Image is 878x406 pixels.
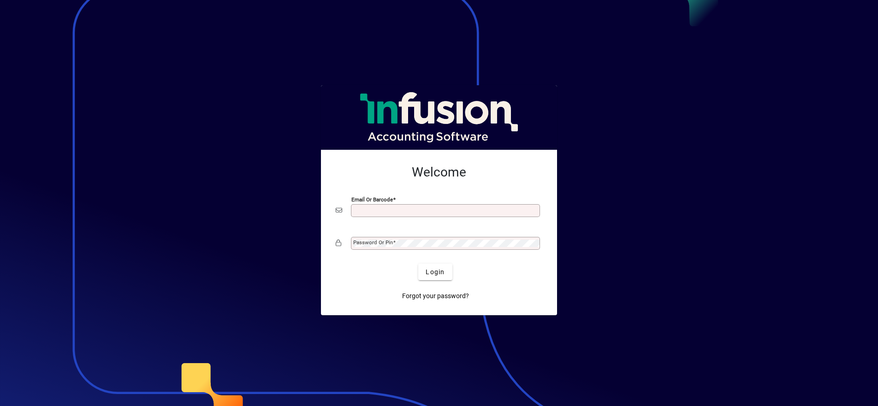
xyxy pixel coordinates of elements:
[426,267,445,277] span: Login
[398,288,473,304] a: Forgot your password?
[353,239,393,246] mat-label: Password or Pin
[402,291,469,301] span: Forgot your password?
[351,196,393,203] mat-label: Email or Barcode
[418,264,452,280] button: Login
[336,165,542,180] h2: Welcome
